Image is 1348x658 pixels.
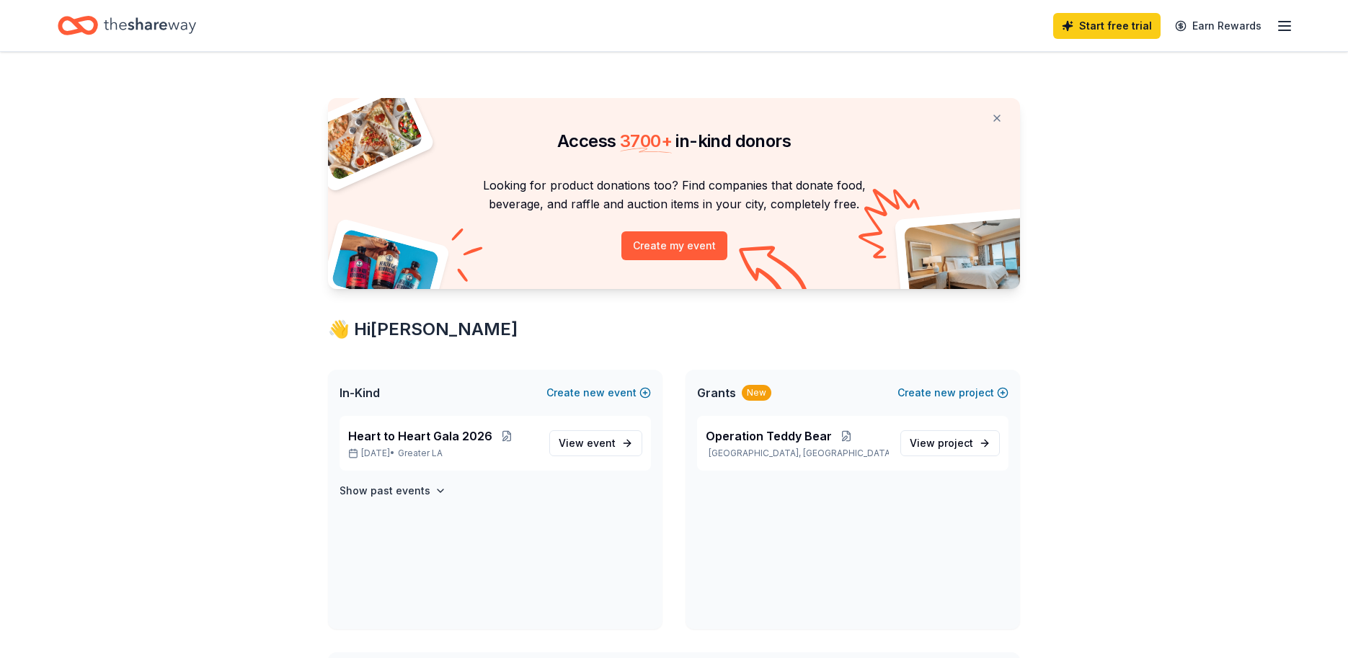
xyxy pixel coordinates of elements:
span: In-Kind [340,384,380,401]
button: Createnewevent [546,384,651,401]
div: 👋 Hi [PERSON_NAME] [328,318,1020,341]
span: Heart to Heart Gala 2026 [348,427,492,445]
div: New [742,385,771,401]
span: Grants [697,384,736,401]
a: Start free trial [1053,13,1161,39]
button: Createnewproject [897,384,1008,401]
h4: Show past events [340,482,430,499]
a: View event [549,430,642,456]
span: project [938,437,973,449]
span: View [910,435,973,452]
span: Operation Teddy Bear [706,427,832,445]
p: [GEOGRAPHIC_DATA], [GEOGRAPHIC_DATA] [706,448,889,459]
span: new [583,384,605,401]
span: Access in-kind donors [557,130,791,151]
button: Show past events [340,482,446,499]
span: event [587,437,616,449]
span: Greater LA [398,448,443,459]
span: new [934,384,956,401]
span: View [559,435,616,452]
p: [DATE] • [348,448,538,459]
p: Looking for product donations too? Find companies that donate food, beverage, and raffle and auct... [345,176,1003,214]
button: Create my event [621,231,727,260]
a: Home [58,9,196,43]
span: 3700 + [620,130,672,151]
img: Pizza [312,89,425,182]
img: Curvy arrow [739,246,811,300]
a: Earn Rewards [1166,13,1270,39]
a: View project [900,430,1000,456]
